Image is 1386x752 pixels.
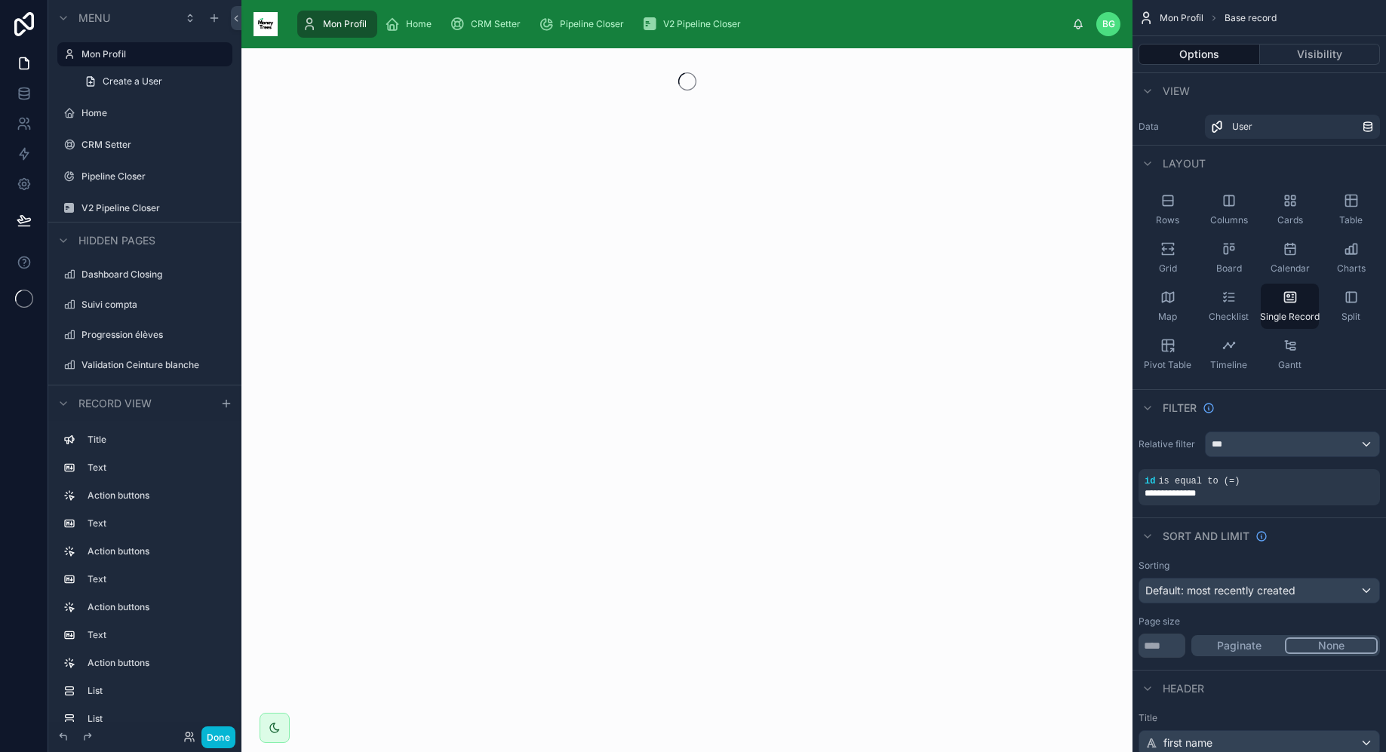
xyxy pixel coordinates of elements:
a: Create a User [75,69,232,94]
span: Table [1339,214,1363,226]
button: Split [1322,284,1380,329]
span: Columns [1210,214,1248,226]
span: View [1163,84,1190,99]
button: Grid [1139,235,1197,281]
span: Base record [1225,12,1277,24]
span: BG [1102,18,1115,30]
a: Mon Profil [297,11,377,38]
label: Data [1139,121,1199,133]
span: is equal to (=) [1158,476,1240,486]
span: V2 Pipeline Closer [663,18,741,30]
a: User [1205,115,1380,139]
button: Default: most recently created [1139,578,1380,603]
span: Map [1158,311,1177,323]
label: List [88,685,226,697]
button: Charts [1322,235,1380,281]
span: Mon Profil [1160,12,1203,24]
span: Single Record [1260,311,1320,323]
label: Text [88,517,226,529]
span: Split [1341,311,1360,323]
img: App logo [254,12,278,36]
a: Home [380,11,442,38]
a: Pipeline Closer [534,11,635,38]
button: Done [201,726,235,748]
button: Calendar [1261,235,1319,281]
span: Home [406,18,432,30]
span: Menu [78,11,110,26]
button: Columns [1200,187,1258,232]
button: Paginate [1194,637,1285,654]
label: Text [88,629,226,641]
label: Action buttons [88,490,226,502]
span: Create a User [103,75,162,87]
button: None [1285,637,1378,654]
label: Relative filter [1139,438,1199,450]
div: scrollable content [48,421,241,722]
div: scrollable content [290,8,1072,41]
label: Title [88,434,226,446]
label: V2 Pipeline Closer [81,202,229,214]
label: Text [88,573,226,585]
label: Page size [1139,615,1180,628]
label: Mon Profil [81,48,223,60]
span: Pipeline Closer [560,18,624,30]
button: Board [1200,235,1258,281]
a: V2 Pipeline Closer [638,11,751,38]
span: Mon Profil [323,18,367,30]
span: Board [1216,262,1242,275]
span: Filter [1163,401,1197,416]
label: Home [81,107,229,119]
label: Action buttons [88,657,226,669]
span: Sort And Limit [1163,529,1249,544]
label: Pipeline Closer [81,170,229,183]
label: Title [1139,712,1380,724]
button: Checklist [1200,284,1258,329]
label: Progression élèves [81,329,229,341]
label: Suivi compta [81,299,229,311]
span: Gantt [1278,359,1301,371]
span: Grid [1159,262,1177,275]
span: Header [1163,681,1204,696]
span: Pivot Table [1144,359,1191,371]
label: Validation Ceinture blanche [81,359,229,371]
button: Cards [1261,187,1319,232]
label: Sorting [1139,560,1169,572]
button: Rows [1139,187,1197,232]
span: Hidden pages [78,233,155,248]
span: Rows [1156,214,1179,226]
label: Text [88,462,226,474]
label: List [88,713,226,725]
button: Timeline [1200,332,1258,377]
span: Calendar [1271,262,1310,275]
button: Map [1139,284,1197,329]
label: Action buttons [88,601,226,613]
span: User [1232,121,1252,133]
span: CRM Setter [471,18,521,30]
label: Dashboard Closing [81,269,229,281]
button: Visibility [1260,44,1381,65]
span: Cards [1277,214,1303,226]
button: Options [1139,44,1260,65]
span: Layout [1163,156,1206,171]
label: CRM Setter [81,139,229,151]
span: id [1145,476,1155,486]
a: CRM Setter [445,11,531,38]
button: Gantt [1261,332,1319,377]
span: Charts [1337,262,1366,275]
button: Pivot Table [1139,332,1197,377]
button: Table [1322,187,1380,232]
button: Single Record [1261,284,1319,329]
label: Action buttons [88,545,226,557]
span: Timeline [1210,359,1247,371]
span: Record view [78,396,152,411]
span: Default: most recently created [1145,584,1295,597]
